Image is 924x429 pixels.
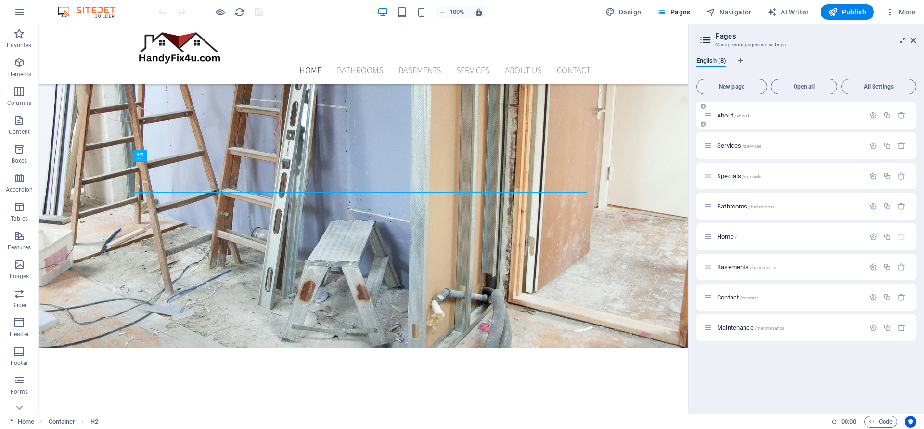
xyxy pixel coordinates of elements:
[12,157,27,165] p: Boxes
[715,32,916,40] h2: Pages
[701,84,763,90] span: New page
[869,263,877,271] div: Settings
[883,263,891,271] div: Duplicate
[885,7,916,17] span: More
[475,8,483,16] i: On resize automatically adjust zoom level to fit chosen device.
[214,6,226,18] button: Click here to leave preview mode and continue editing
[735,234,737,240] span: /
[869,142,877,150] div: Settings
[656,7,690,17] span: Pages
[905,416,916,428] button: Usercentrics
[755,325,785,331] span: /maintenance
[714,173,864,179] div: Specials/specials
[714,264,864,270] div: Basements/basements
[898,263,906,271] div: Remove
[11,388,28,396] p: Forms
[882,4,920,20] button: More
[898,324,906,332] div: Remove
[864,416,897,428] button: Code
[869,416,893,428] span: Code
[717,172,761,180] span: Click to open page
[841,416,856,428] span: 00 00
[898,202,906,210] div: Remove
[449,6,465,18] h6: 100%
[55,6,128,18] img: Editor Logo
[750,265,776,270] span: /basements
[775,84,833,90] span: Open all
[828,7,866,17] span: Publish
[821,4,874,20] button: Publish
[869,293,877,301] div: Settings
[7,41,31,49] p: Favorites
[7,99,31,107] p: Columns
[763,4,813,20] button: AI Writer
[435,6,469,18] button: 100%
[714,112,864,118] div: About/about
[883,172,891,180] div: Duplicate
[90,416,98,428] span: Click to select. Double-click to edit
[742,174,761,179] span: /specials
[8,416,34,428] a: Click to cancel selection. Double-click to open Pages
[846,84,912,90] span: All Settings
[10,273,29,280] p: Images
[883,293,891,301] div: Duplicate
[49,416,98,428] nav: breadcrumb
[706,7,752,17] span: Navigator
[717,294,758,301] span: Click to open page
[696,55,726,68] span: English (8)
[714,294,864,300] div: Contact/contact
[717,112,749,119] span: About
[11,359,28,367] p: Footer
[717,142,761,149] span: Click to open page
[898,111,906,119] div: Remove
[883,324,891,332] div: Duplicate
[869,111,877,119] div: Settings
[696,79,767,94] button: New page
[715,40,897,49] h3: Manage your pages and settings
[702,4,756,20] button: Navigator
[602,4,645,20] div: Design (Ctrl+Alt+Y)
[883,142,891,150] div: Duplicate
[898,172,906,180] div: Remove
[10,330,29,338] p: Header
[831,416,857,428] h6: Session time
[771,79,837,94] button: Open all
[7,70,32,78] p: Elements
[605,7,642,17] span: Design
[717,263,776,271] span: Click to open page
[714,143,864,149] div: Services/services
[841,79,916,94] button: All Settings
[11,215,28,222] p: Tables
[883,202,891,210] div: Duplicate
[740,295,758,300] span: /contact
[602,4,645,20] button: Design
[653,4,694,20] button: Pages
[883,233,891,241] div: Duplicate
[717,233,737,240] span: Click to open page
[714,234,864,240] div: Home/
[6,186,33,194] p: Accordion
[717,203,775,210] span: Click to open page
[8,244,31,251] p: Features
[869,172,877,180] div: Settings
[869,202,877,210] div: Settings
[714,203,864,209] div: Bathrooms/bathrooms
[734,113,749,118] span: /about
[12,301,27,309] p: Slider
[898,233,906,241] div: The startpage cannot be deleted
[714,325,864,331] div: Maintenance/maintenance
[869,324,877,332] div: Settings
[748,204,774,209] span: /bathrooms
[717,324,784,331] span: Click to open page
[848,418,849,425] span: :
[898,293,906,301] div: Remove
[233,6,245,18] button: reload
[696,57,916,75] div: Language Tabs
[234,7,245,18] i: Reload page
[883,111,891,119] div: Duplicate
[869,233,877,241] div: Settings
[898,142,906,150] div: Remove
[49,416,76,428] span: Click to select. Double-click to edit
[767,7,809,17] span: AI Writer
[742,143,761,149] span: /services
